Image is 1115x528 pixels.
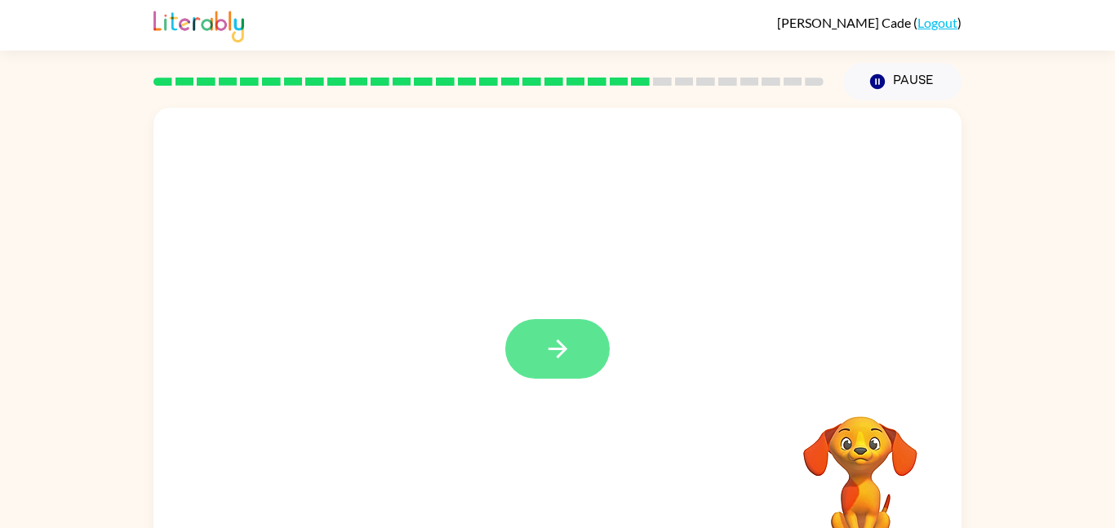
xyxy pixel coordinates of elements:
[777,15,913,30] span: [PERSON_NAME] Cade
[153,7,244,42] img: Literably
[843,63,962,100] button: Pause
[777,15,962,30] div: ( )
[917,15,957,30] a: Logout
